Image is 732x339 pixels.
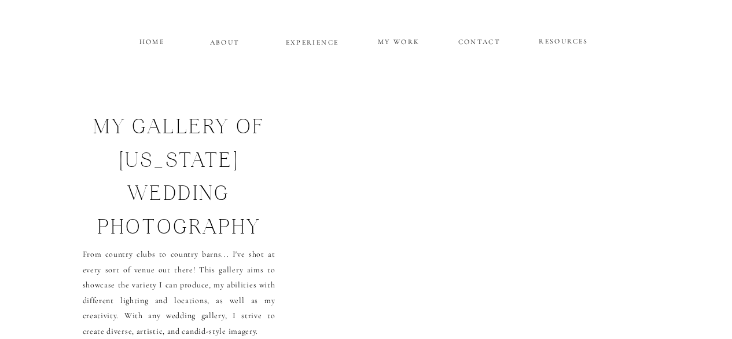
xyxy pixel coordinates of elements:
[538,35,590,45] a: RESOURCES
[138,35,167,45] a: HOME
[377,35,421,46] a: MY WORK
[210,36,240,46] a: ABOUT
[285,36,340,46] a: EXPERIENCE
[458,35,501,45] a: CONTACT
[67,113,292,245] h1: my gallery of [US_STATE] wedding photography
